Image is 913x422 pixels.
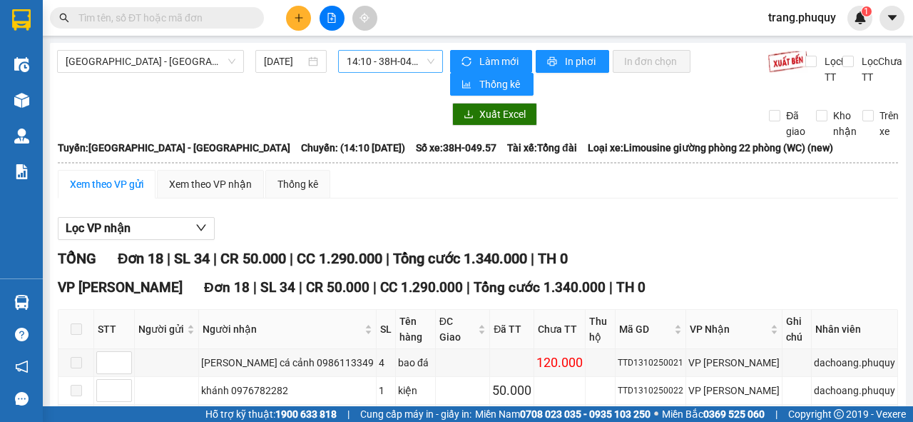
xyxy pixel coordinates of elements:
[874,108,904,139] span: Trên xe
[138,321,184,337] span: Người gửi
[299,279,302,296] span: |
[862,6,872,16] sup: 1
[616,349,686,377] td: TTD1310250021
[360,406,471,422] span: Cung cấp máy in - giấy in:
[452,103,537,126] button: downloadXuất Excel
[380,279,463,296] span: CC 1.290.000
[379,355,393,371] div: 4
[204,279,250,296] span: Đơn 18
[565,54,598,69] span: In phơi
[613,50,690,73] button: In đơn chọn
[379,383,393,398] div: 1
[174,250,210,267] span: SL 34
[393,250,527,267] span: Tổng cước 1.340.000
[812,310,898,349] th: Nhân viên
[690,321,767,337] span: VP Nhận
[15,360,29,373] span: notification
[396,310,436,349] th: Tên hàng
[688,355,780,371] div: VP [PERSON_NAME]
[260,279,295,296] span: SL 34
[775,406,777,422] span: |
[201,383,374,398] div: khánh 0976782282
[205,406,337,422] span: Hỗ trợ kỹ thuật:
[538,250,568,267] span: TH 0
[531,250,534,267] span: |
[475,406,651,422] span: Miền Nam
[195,222,207,233] span: down
[14,129,29,144] img: warehouse-icon
[536,50,609,73] button: printerIn phơi
[814,355,895,371] div: dachoang.phuquy
[619,321,671,337] span: Mã GD
[492,381,531,401] div: 50.000
[377,310,396,349] th: SL
[464,109,474,121] span: download
[66,219,131,237] span: Lọc VP nhận
[703,408,765,420] strong: 0369 525 060
[864,6,869,16] span: 1
[616,279,646,296] span: TH 0
[14,57,29,72] img: warehouse-icon
[886,11,899,24] span: caret-down
[618,356,683,370] div: TTD1310250021
[58,250,96,267] span: TỔNG
[616,377,686,405] td: TTD1310250022
[78,10,247,26] input: Tìm tên, số ĐT hoặc mã đơn
[347,406,350,422] span: |
[474,279,606,296] span: Tổng cước 1.340.000
[507,140,577,156] span: Tài xế: Tổng đài
[536,353,583,373] div: 120.000
[359,13,369,23] span: aim
[461,56,474,68] span: sync
[201,355,374,371] div: [PERSON_NAME] cá cảnh 0986113349
[461,79,474,91] span: bar-chart
[203,321,362,337] span: Người nhận
[688,383,780,398] div: VP [PERSON_NAME]
[373,279,377,296] span: |
[14,295,29,310] img: warehouse-icon
[14,164,29,179] img: solution-icon
[827,108,862,139] span: Kho nhận
[686,377,782,405] td: VP Hà Huy Tập
[70,176,143,192] div: Xem theo VP gửi
[352,6,377,31] button: aim
[213,250,217,267] span: |
[15,392,29,406] span: message
[439,313,476,345] span: ĐC Giao
[782,310,812,349] th: Ghi chú
[654,411,658,417] span: ⚪️
[588,140,833,156] span: Loại xe: Limousine giường phòng 22 phòng (WC) (new)
[398,355,433,371] div: bao đá
[834,409,844,419] span: copyright
[59,13,69,23] span: search
[66,51,235,72] span: Hà Nội - Hà Tĩnh
[534,310,586,349] th: Chưa TT
[490,310,534,349] th: Đã TT
[14,93,29,108] img: warehouse-icon
[264,54,305,69] input: 13/10/2025
[58,279,183,296] span: VP [PERSON_NAME]
[306,279,369,296] span: CR 50.000
[547,56,559,68] span: printer
[767,50,808,73] img: 9k=
[167,250,170,267] span: |
[757,9,847,26] span: trang.phuquy
[479,54,521,69] span: Làm mới
[286,6,311,31] button: plus
[586,310,616,349] th: Thu hộ
[220,250,286,267] span: CR 50.000
[294,13,304,23] span: plus
[297,250,382,267] span: CC 1.290.000
[58,142,290,154] b: Tuyến: [GEOGRAPHIC_DATA] - [GEOGRAPHIC_DATA]
[398,383,433,398] div: kiện
[686,349,782,377] td: VP Hà Huy Tập
[520,408,651,420] strong: 0708 023 035 - 0935 103 250
[466,279,470,296] span: |
[819,54,856,85] span: Lọc Đã TT
[277,176,318,192] div: Thống kê
[320,6,345,31] button: file-add
[253,279,257,296] span: |
[327,13,337,23] span: file-add
[58,217,215,240] button: Lọc VP nhận
[386,250,389,267] span: |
